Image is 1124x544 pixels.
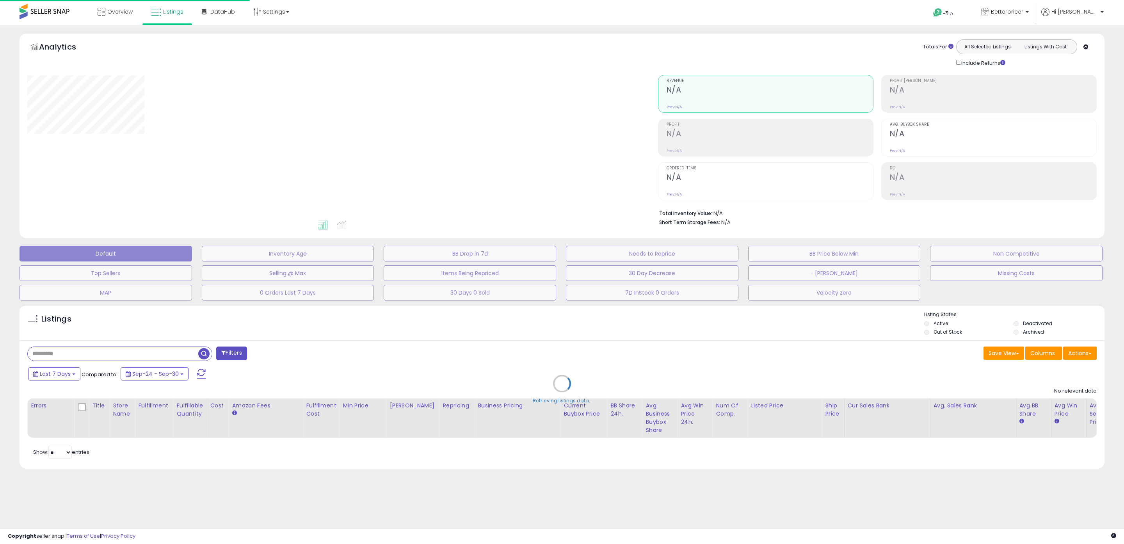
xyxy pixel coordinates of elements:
button: Non Competitive [930,246,1103,261]
button: Inventory Age [202,246,374,261]
h2: N/A [890,85,1096,96]
button: MAP [20,285,192,300]
button: Selling @ Max [202,265,374,281]
span: N/A [721,219,731,226]
button: Needs to Reprice [566,246,738,261]
button: All Selected Listings [959,42,1017,52]
button: 30 Day Decrease [566,265,738,281]
small: Prev: N/A [890,105,905,109]
small: Prev: N/A [667,192,682,197]
button: - [PERSON_NAME] [748,265,921,281]
button: Velocity zero [748,285,921,300]
button: Default [20,246,192,261]
li: N/A [659,208,1091,217]
span: Hi [PERSON_NAME] [1051,8,1098,16]
div: Retrieving listings data.. [533,397,591,404]
i: Get Help [933,8,943,18]
button: 7D InStock 0 Orders [566,285,738,300]
button: BB Price Below Min [748,246,921,261]
h2: N/A [667,85,873,96]
span: Profit [PERSON_NAME] [890,79,1096,83]
span: Profit [667,123,873,127]
b: Total Inventory Value: [659,210,712,217]
span: Help [943,10,953,17]
div: Include Returns [950,58,1015,67]
button: BB Drop in 7d [384,246,556,261]
span: Betterpricer [991,8,1023,16]
span: Avg. Buybox Share [890,123,1096,127]
span: Overview [107,8,133,16]
span: ROI [890,166,1096,171]
h2: N/A [890,173,1096,183]
h2: N/A [890,129,1096,140]
div: Totals For [923,43,953,51]
a: Hi [PERSON_NAME] [1041,8,1104,25]
button: Top Sellers [20,265,192,281]
span: DataHub [210,8,235,16]
span: Ordered Items [667,166,873,171]
button: Missing Costs [930,265,1103,281]
h2: N/A [667,173,873,183]
button: 0 Orders Last 7 Days [202,285,374,300]
button: Listings With Cost [1016,42,1074,52]
small: Prev: N/A [667,148,682,153]
h2: N/A [667,129,873,140]
small: Prev: N/A [890,192,905,197]
span: Revenue [667,79,873,83]
small: Prev: N/A [890,148,905,153]
span: Listings [163,8,183,16]
button: 30 Days 0 Sold [384,285,556,300]
button: Items Being Repriced [384,265,556,281]
b: Short Term Storage Fees: [659,219,720,226]
a: Help [927,2,968,25]
h5: Analytics [39,41,91,54]
small: Prev: N/A [667,105,682,109]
